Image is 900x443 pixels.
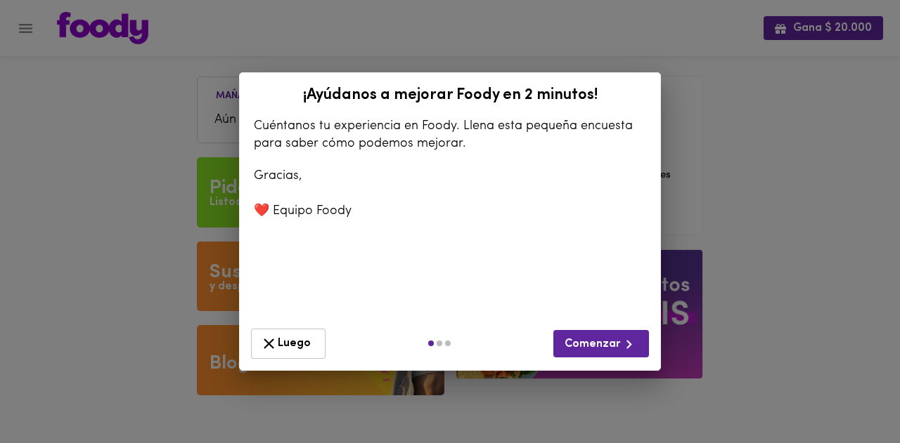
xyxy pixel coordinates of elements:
[553,330,649,357] button: Comenzar
[260,335,316,352] span: Luego
[254,168,646,221] p: Gracias, ❤️ Equipo Foody
[565,336,638,353] span: Comenzar
[254,118,646,153] p: Cuéntanos tu experiencia en Foody. Llena esta pequeña encuesta para saber cómo podemos mejorar.
[251,329,326,359] button: Luego
[247,87,653,104] h2: ¡Ayúdanos a mejorar Foody en 2 minutos!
